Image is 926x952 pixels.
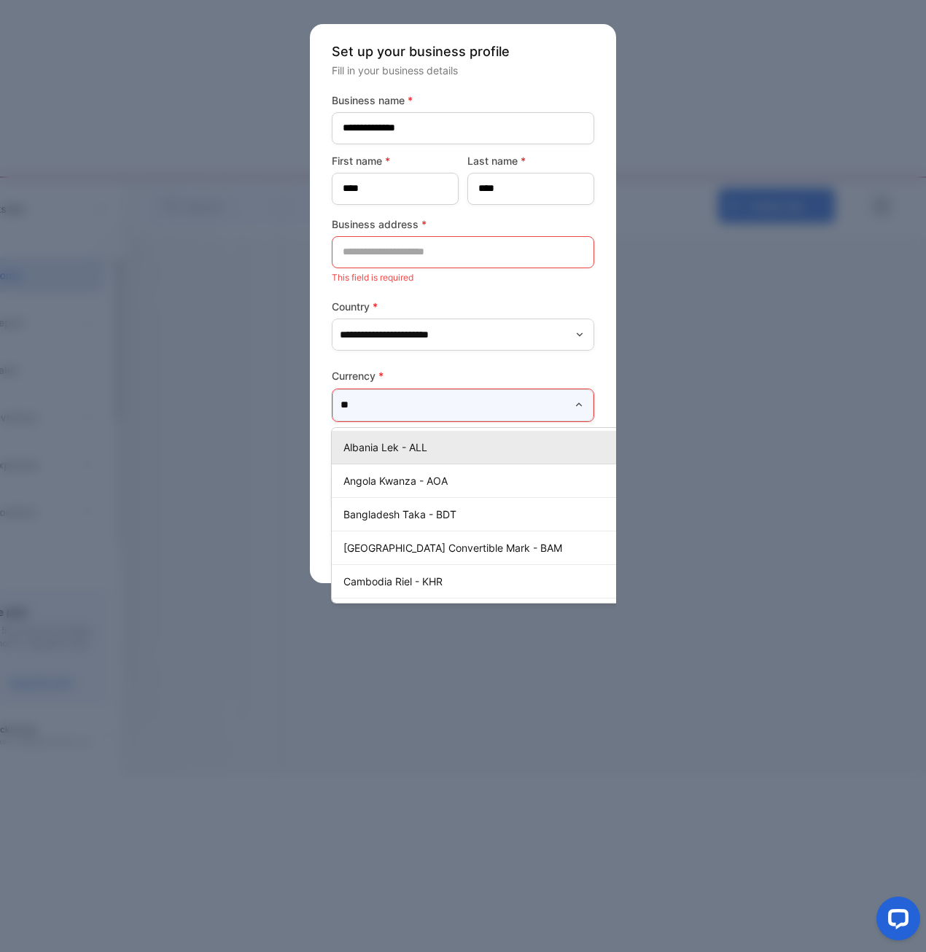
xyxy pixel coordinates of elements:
[343,540,620,555] p: [GEOGRAPHIC_DATA] Convertible Mark - BAM
[343,473,620,488] p: Angola Kwanza - AOA
[343,507,620,522] p: Bangladesh Taka - BDT
[332,93,594,108] label: Business name
[332,268,594,287] p: This field is required
[332,153,459,168] label: First name
[343,574,620,589] p: Cambodia Riel - KHR
[332,425,594,444] p: This field is required
[332,368,594,383] label: Currency
[332,42,594,61] p: Set up your business profile
[332,299,594,314] label: Country
[467,153,594,168] label: Last name
[332,63,594,78] p: Fill in your business details
[332,216,594,232] label: Business address
[343,440,620,455] p: Albania Lek - ALL
[865,891,926,952] iframe: LiveChat chat widget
